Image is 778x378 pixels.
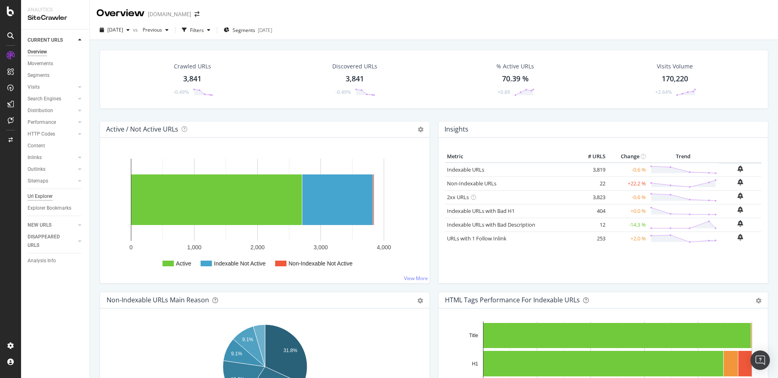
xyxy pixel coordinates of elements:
[575,163,607,177] td: 3,819
[469,333,479,338] text: Title
[756,298,761,304] div: gear
[28,165,76,174] a: Outlinks
[607,231,648,245] td: +2.0 %
[447,193,469,201] a: 2xx URLs
[28,59,53,68] div: Movements
[148,10,191,18] div: [DOMAIN_NAME]
[289,260,353,267] text: Non-Indexable Not Active
[250,244,265,251] text: 2,000
[447,235,507,242] a: URLs with 1 Follow Inlink
[447,221,535,228] a: Indexable URLs with Bad Description
[96,23,133,36] button: [DATE]
[447,180,496,187] a: Non-Indexable URLs
[28,204,84,212] a: Explorer Bookmarks
[214,260,266,267] text: Indexable Not Active
[28,13,83,23] div: SiteCrawler
[445,124,468,135] h4: Insights
[404,275,428,282] a: View More
[258,27,272,34] div: [DATE]
[28,153,76,162] a: Inlinks
[28,106,76,115] a: Distribution
[607,190,648,204] td: -0.6 %
[107,26,123,33] span: 2025 Sep. 2nd
[28,95,61,103] div: Search Engines
[607,176,648,190] td: +22.2 %
[28,177,76,185] a: Sitemaps
[28,130,76,138] a: HTTP Codes
[346,74,364,84] div: 3,841
[575,151,607,163] th: # URLS
[28,221,51,229] div: NEW URLS
[657,62,693,70] div: Visits Volume
[575,231,607,245] td: 253
[107,151,423,277] svg: A chart.
[106,124,178,135] h4: Active / Not Active URLs
[648,151,719,163] th: Trend
[472,361,479,367] text: H1
[28,257,84,265] a: Analysis Info
[607,151,648,163] th: Change
[194,11,199,17] div: arrow-right-arrow-left
[233,27,255,34] span: Segments
[607,218,648,231] td: -14.3 %
[737,234,743,240] div: bell-plus
[187,244,201,251] text: 1,000
[662,74,688,84] div: 170,220
[28,71,84,80] a: Segments
[28,83,76,91] a: Visits
[28,233,68,250] div: DISAPPEARED URLS
[28,233,76,250] a: DISAPPEARED URLS
[139,26,162,33] span: Previous
[28,153,42,162] div: Inlinks
[28,177,48,185] div: Sitemaps
[607,163,648,177] td: -0.6 %
[28,48,84,56] a: Overview
[176,260,191,267] text: Active
[28,118,76,127] a: Performance
[28,6,83,13] div: Analytics
[575,218,607,231] td: 12
[737,179,743,185] div: bell-plus
[447,166,484,173] a: Indexable URLs
[242,337,254,342] text: 9.1%
[231,351,242,357] text: 9.1%
[575,190,607,204] td: 3,823
[28,59,84,68] a: Movements
[575,204,607,218] td: 404
[28,71,49,80] div: Segments
[28,165,45,174] div: Outlinks
[133,26,139,33] span: vs
[28,204,71,212] div: Explorer Bookmarks
[28,48,47,56] div: Overview
[28,83,40,91] div: Visits
[445,296,580,304] div: HTML Tags Performance for Indexable URLs
[284,348,297,353] text: 31.8%
[737,166,743,172] div: bell-plus
[28,95,76,103] a: Search Engines
[737,193,743,199] div: bell-plus
[28,106,53,115] div: Distribution
[655,89,672,96] div: +2.64%
[750,350,770,370] div: Open Intercom Messenger
[447,207,515,214] a: Indexable URLs with Bad H1
[220,23,276,36] button: Segments[DATE]
[28,130,55,138] div: HTTP Codes
[183,74,201,84] div: 3,841
[173,89,189,96] div: -0.49%
[28,142,84,150] a: Content
[28,118,56,127] div: Performance
[96,6,145,20] div: Overview
[332,62,377,70] div: Discovered URLs
[179,23,214,36] button: Filters
[28,192,53,201] div: Url Explorer
[737,220,743,227] div: bell-plus
[607,204,648,218] td: +0.0 %
[445,151,575,163] th: Metric
[107,296,209,304] div: Non-Indexable URLs Main Reason
[336,89,351,96] div: -0.49%
[28,221,76,229] a: NEW URLS
[130,244,133,251] text: 0
[174,62,211,70] div: Crawled URLs
[498,89,510,96] div: +0.89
